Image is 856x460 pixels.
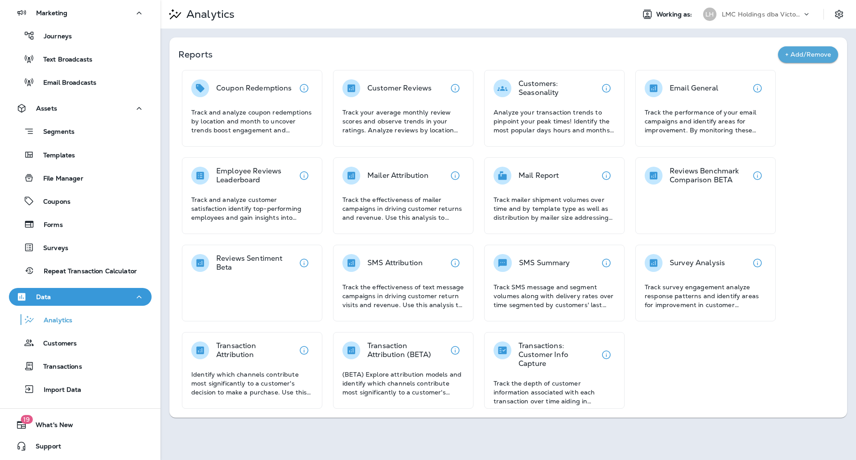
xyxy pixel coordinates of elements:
p: Track the performance of your email campaigns and identify areas for improvement. By monitoring t... [645,108,766,135]
p: Import Data [35,386,82,394]
p: Reviews Benchmark Comparison BETA [670,167,749,185]
p: Email Broadcasts [34,79,96,87]
button: Data [9,288,152,306]
p: Transactions: Customer Info Capture [519,341,597,368]
p: Surveys [34,244,68,253]
button: Import Data [9,380,152,398]
button: Settings [831,6,847,22]
button: Transactions [9,357,152,375]
div: LH [703,8,716,21]
p: Track mailer shipment volumes over time and by template type as well as distribution by mailer si... [494,195,615,222]
button: Assets [9,99,152,117]
button: Support [9,437,152,455]
p: Track the effectiveness of text message campaigns in driving customer return visits and revenue. ... [342,283,464,309]
p: Identify which channels contribute most significantly to a customer's decision to make a purchase... [191,370,313,397]
p: Data [36,293,51,300]
span: Working as: [656,11,694,18]
p: Track SMS message and segment volumes along with delivery rates over time segmented by customers'... [494,283,615,309]
p: SMS Attribution [367,259,423,267]
button: View details [295,341,313,359]
p: (BETA) Explore attribution models and identify which channels contribute most significantly to a ... [342,370,464,397]
p: Track the effectiveness of mailer campaigns in driving customer returns and revenue. Use this ana... [342,195,464,222]
button: Coupons [9,192,152,210]
button: View details [597,346,615,364]
p: Reviews Sentiment Beta [216,254,295,272]
button: Text Broadcasts [9,49,152,68]
button: 19What's New [9,416,152,434]
p: Transactions [34,363,82,371]
button: View details [597,79,615,97]
p: Mailer Attribution [367,171,429,180]
p: Coupon Redemptions [216,84,292,93]
p: Employee Reviews Leaderboard [216,167,295,185]
p: Repeat Transaction Calculator [35,267,137,276]
p: Templates [34,152,75,160]
button: View details [446,254,464,272]
p: Reports [178,48,778,61]
button: Marketing [9,4,152,22]
p: Customers: Seasonality [519,79,597,97]
p: Customers [34,340,77,348]
p: Customer Reviews [367,84,432,93]
button: View details [749,167,766,185]
p: Segments [34,128,74,137]
p: Assets [36,105,57,112]
button: File Manager [9,168,152,187]
button: Templates [9,145,152,164]
p: Analyze your transaction trends to pinpoint your peak times! Identify the most popular days hours... [494,108,615,135]
p: Track and analyze customer satisfaction identify top-performing employees and gain insights into ... [191,195,313,222]
button: View details [295,254,313,272]
button: Forms [9,215,152,234]
button: View details [597,167,615,185]
p: Track survey engagement analyze response patterns and identify areas for improvement in customer ... [645,283,766,309]
p: Email General [670,84,718,93]
button: Customers [9,333,152,352]
p: Transaction Attribution [216,341,295,359]
p: Journeys [35,33,72,41]
p: Track the depth of customer information associated with each transaction over time aiding in asse... [494,379,615,406]
button: Email Broadcasts [9,73,152,91]
p: SMS Summary [519,259,570,267]
p: Coupons [34,198,70,206]
p: Mail Report [519,171,559,180]
p: Transaction Attribution (BETA) [367,341,446,359]
button: View details [597,254,615,272]
p: Analytics [35,316,72,325]
button: Repeat Transaction Calculator [9,261,152,280]
span: What's New [27,421,73,432]
button: View details [446,341,464,359]
span: Support [27,443,61,453]
span: 19 [21,415,33,424]
p: Forms [35,221,63,230]
button: Analytics [9,310,152,329]
button: View details [749,254,766,272]
p: File Manager [34,175,83,183]
button: Segments [9,122,152,141]
button: + Add/Remove [778,46,838,63]
button: Surveys [9,238,152,257]
p: Analytics [183,8,235,21]
button: View details [749,79,766,97]
p: Track your average monthly review scores and observe trends in your ratings. Analyze reviews by l... [342,108,464,135]
p: Survey Analysis [670,259,725,267]
button: View details [295,167,313,185]
button: Journeys [9,26,152,45]
button: View details [295,79,313,97]
p: Text Broadcasts [34,56,92,64]
button: View details [446,79,464,97]
p: LMC Holdings dba Victory Lane Quick Oil Change [722,11,802,18]
button: View details [446,167,464,185]
p: Marketing [36,9,67,16]
p: Track and analyze coupon redemptions by location and month to uncover trends boost engagement and... [191,108,313,135]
